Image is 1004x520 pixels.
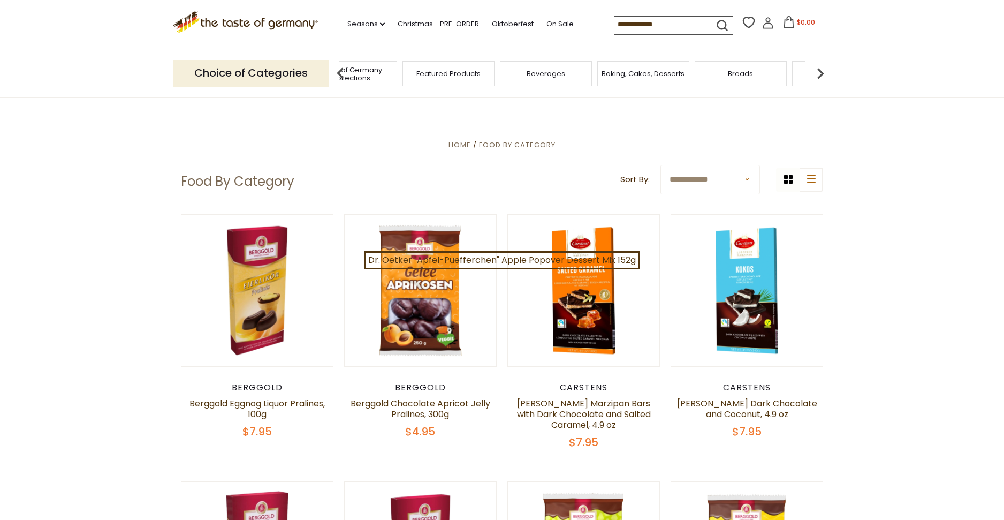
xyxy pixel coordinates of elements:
[492,18,534,30] a: Oktoberfest
[181,174,294,190] h1: Food By Category
[364,251,640,269] a: Dr. Oetker "Apfel-Puefferchen" Apple Popover Dessert Mix 152g
[345,215,496,366] img: Berggold Chocolate Apricot Jelly Pralines, 300g
[728,70,753,78] a: Breads
[181,215,333,366] img: Berggold Eggnog Liquor Pralines, 100g
[508,215,659,366] img: Carstens Luebecker Marzipan Bars with Dark Chocolate and Salted Caramel, 4.9 oz
[416,70,481,78] a: Featured Products
[479,140,556,150] a: Food By Category
[448,140,471,150] a: Home
[602,70,684,78] a: Baking, Cakes, Desserts
[351,397,490,420] a: Berggold Chocolate Apricot Jelly Pralines, 300g
[189,397,325,420] a: Berggold Eggnog Liquor Pralines, 100g
[347,18,385,30] a: Seasons
[507,382,660,393] div: Carstens
[671,382,823,393] div: Carstens
[173,60,329,86] p: Choice of Categories
[517,397,651,431] a: [PERSON_NAME] Marzipan Bars with Dark Chocolate and Salted Caramel, 4.9 oz
[810,63,831,84] img: next arrow
[677,397,817,420] a: [PERSON_NAME] Dark Chocolate and Coconut, 4.9 oz
[527,70,565,78] a: Beverages
[732,424,762,439] span: $7.95
[398,18,479,30] a: Christmas - PRE-ORDER
[308,66,394,82] a: Taste of Germany Collections
[671,215,823,366] img: Carstens Luebecker Dark Chocolate and Coconut, 4.9 oz
[181,382,333,393] div: Berggold
[620,173,650,186] label: Sort By:
[344,382,497,393] div: Berggold
[242,424,272,439] span: $7.95
[405,424,435,439] span: $4.95
[797,18,815,27] span: $0.00
[569,435,598,450] span: $7.95
[776,16,822,32] button: $0.00
[546,18,574,30] a: On Sale
[330,63,351,84] img: previous arrow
